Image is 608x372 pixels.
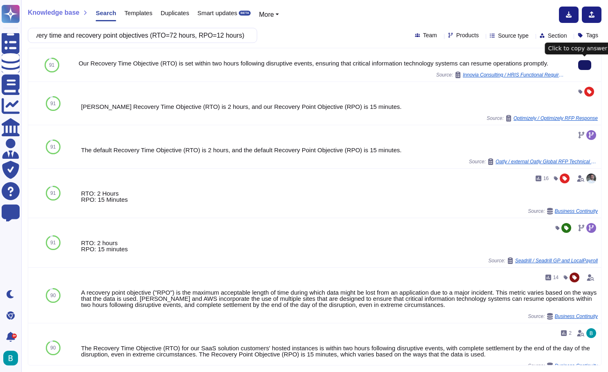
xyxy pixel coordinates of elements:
span: 91 [50,101,56,106]
span: More [259,11,274,18]
input: Search a question or template... [32,28,249,43]
span: Oatly / external Oatly Global RFP Technical Questionnaire [496,159,598,164]
span: Source: [487,115,598,122]
div: RTO: 2 Hours RPO: 15 Minutes [81,190,598,203]
span: Source: [528,363,598,369]
span: Source type [498,33,529,38]
span: Tags [586,32,598,38]
span: 91 [50,191,56,196]
span: Seadrill / Seadrill GP and LocalPayroll [515,258,598,263]
span: Search [96,10,116,16]
span: 91 [50,240,56,245]
div: [PERSON_NAME] Recovery Time Objective (RTO) is 2 hours, and our Recovery Point Objective (RPO) is... [81,104,598,110]
span: Products [456,32,479,38]
span: Duplicates [161,10,189,16]
span: 91 [49,63,54,68]
div: A recovery point objective ("RPO") is the maximum acceptable length of time during which data mig... [81,289,598,308]
span: 16 [543,176,549,181]
span: Source: [436,72,565,78]
span: 90 [50,345,56,350]
div: The Recovery Time Objective (RTO) for our SaaS solution customers' hosted instances is within two... [81,345,598,357]
span: Business Continuity [555,314,598,319]
button: More [259,10,279,20]
span: Knowledge base [28,9,79,16]
div: 9+ [12,334,17,338]
span: 2 [569,331,572,336]
div: RTO: 2 hours RPO: 15 minutes [81,240,598,252]
span: 90 [50,293,56,298]
span: Source: [488,257,598,264]
span: 91 [50,144,56,149]
span: Innovia Consulting / HRIS Functional Requirements Checklist (1) [463,72,565,77]
span: Source: [528,313,598,320]
span: Business Continuity [555,363,598,368]
span: Source: [528,208,598,214]
img: user [586,328,596,338]
span: Smart updates [197,10,238,16]
img: user [3,351,18,365]
button: user [2,349,24,367]
span: Section [548,33,567,38]
span: 14 [553,275,559,280]
span: Team [423,32,437,38]
span: Business Continuity [555,209,598,214]
div: The default Recovery Time Objective (RTO) is 2 hours, and the default Recovery Point Objective (R... [81,147,598,153]
span: Templates [124,10,152,16]
span: Source: [469,158,598,165]
img: user [586,174,596,183]
div: Our Recovery Time Objective (RTO) is set within two hours following disruptive events, ensuring t... [79,60,565,66]
div: BETA [239,11,251,16]
span: Optimizely / Optimizely RFP Response [514,116,598,121]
